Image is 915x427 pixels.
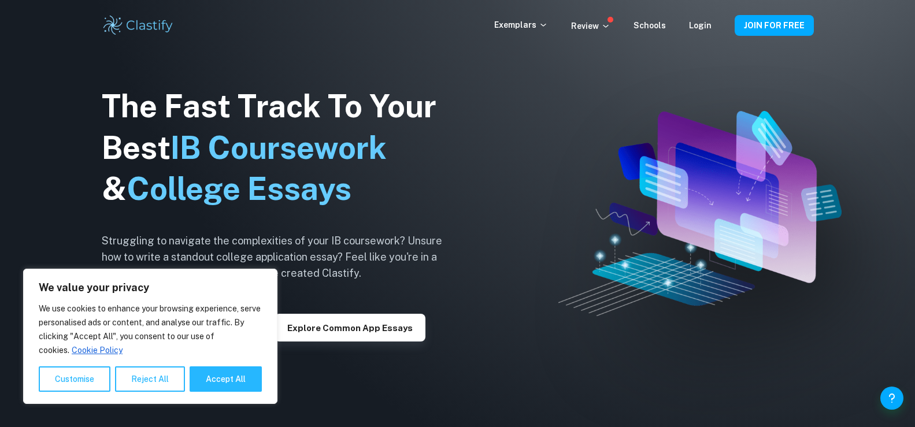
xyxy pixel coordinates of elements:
[39,302,262,357] p: We use cookies to enhance your browsing experience, serve personalised ads or content, and analys...
[558,111,842,316] img: Clastify hero
[190,366,262,392] button: Accept All
[571,20,610,32] p: Review
[275,322,425,333] a: Explore Common App essays
[634,21,666,30] a: Schools
[39,281,262,295] p: We value your privacy
[23,269,277,404] div: We value your privacy
[102,14,175,37] img: Clastify logo
[494,18,548,31] p: Exemplars
[115,366,185,392] button: Reject All
[71,345,123,355] a: Cookie Policy
[689,21,712,30] a: Login
[102,86,460,210] h1: The Fast Track To Your Best &
[102,233,460,281] h6: Struggling to navigate the complexities of your IB coursework? Unsure how to write a standout col...
[275,314,425,341] button: Explore Common App essays
[880,387,903,410] button: Help and Feedback
[127,170,351,207] span: College Essays
[39,366,110,392] button: Customise
[171,129,387,166] span: IB Coursework
[735,15,814,36] button: JOIN FOR FREE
